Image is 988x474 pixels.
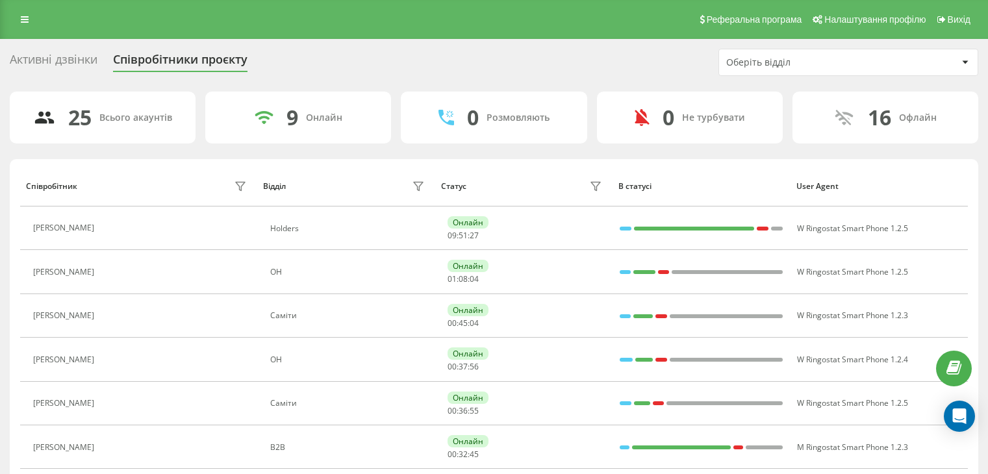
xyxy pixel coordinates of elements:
div: Open Intercom Messenger [944,401,975,432]
div: Всього акаунтів [99,112,172,123]
div: : : [448,450,479,459]
div: 0 [467,105,479,130]
div: Офлайн [899,112,937,123]
div: [PERSON_NAME] [33,443,97,452]
span: W Ringostat Smart Phone 1.2.5 [797,266,908,277]
div: Оберіть відділ [726,57,881,68]
span: 37 [459,361,468,372]
div: 25 [68,105,92,130]
div: : : [448,362,479,371]
span: 09 [448,230,457,241]
span: Налаштування профілю [824,14,926,25]
span: W Ringostat Smart Phone 1.2.5 [797,223,908,234]
div: [PERSON_NAME] [33,399,97,408]
div: Онлайн [448,347,488,360]
div: 16 [868,105,891,130]
div: : : [448,231,479,240]
div: В статусі [618,182,784,191]
span: Реферальна програма [707,14,802,25]
div: Онлайн [448,304,488,316]
span: W Ringostat Smart Phone 1.2.4 [797,354,908,365]
span: 27 [470,230,479,241]
div: Онлайн [448,260,488,272]
div: User Agent [796,182,962,191]
div: Співробітник [26,182,77,191]
div: В2В [270,443,428,452]
span: W Ringostat Smart Phone 1.2.5 [797,397,908,408]
span: 51 [459,230,468,241]
div: Саміти [270,399,428,408]
span: 36 [459,405,468,416]
div: Не турбувати [682,112,745,123]
div: Онлайн [448,392,488,404]
div: : : [448,319,479,328]
span: 04 [470,273,479,284]
div: : : [448,406,479,416]
span: 04 [470,318,479,329]
span: 00 [448,405,457,416]
span: 45 [470,449,479,460]
div: Онлайн [448,216,488,229]
span: Вихід [948,14,970,25]
span: M Ringostat Smart Phone 1.2.3 [797,442,908,453]
div: ОН [270,355,428,364]
span: 32 [459,449,468,460]
div: Співробітники проєкту [113,53,247,73]
div: 9 [286,105,298,130]
div: Онлайн [448,435,488,447]
div: [PERSON_NAME] [33,355,97,364]
div: Саміти [270,311,428,320]
span: W Ringostat Smart Phone 1.2.3 [797,310,908,321]
div: 0 [663,105,674,130]
span: 00 [448,318,457,329]
div: : : [448,275,479,284]
div: ОН [270,268,428,277]
div: Активні дзвінки [10,53,97,73]
div: Holders [270,224,428,233]
div: [PERSON_NAME] [33,311,97,320]
span: 45 [459,318,468,329]
div: [PERSON_NAME] [33,223,97,232]
div: Статус [441,182,466,191]
span: 01 [448,273,457,284]
span: 00 [448,361,457,372]
span: 56 [470,361,479,372]
div: Відділ [263,182,286,191]
span: 55 [470,405,479,416]
div: [PERSON_NAME] [33,268,97,277]
div: Розмовляють [487,112,550,123]
div: Онлайн [306,112,342,123]
span: 00 [448,449,457,460]
span: 08 [459,273,468,284]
